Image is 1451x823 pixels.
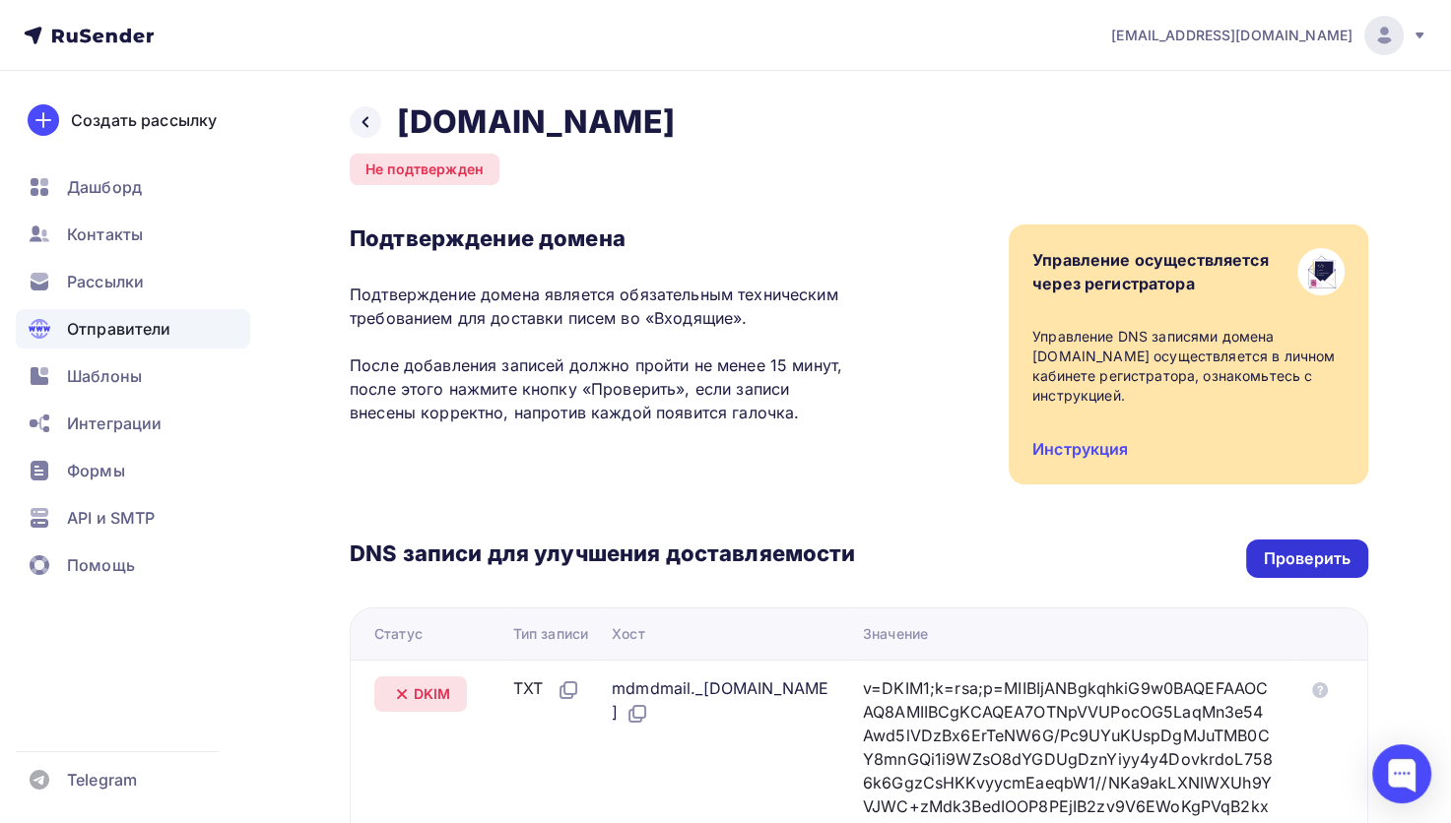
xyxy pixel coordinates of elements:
[16,215,250,254] a: Контакты
[16,356,250,396] a: Шаблоны
[350,283,855,424] p: Подтверждение домена является обязательным техническим требованием для доставки писем во «Входящи...
[397,102,675,142] h2: [DOMAIN_NAME]
[16,451,250,490] a: Формы
[67,411,162,435] span: Интеграции
[414,684,451,704] span: DKIM
[350,224,855,252] h3: Подтверждение домена
[513,624,588,644] div: Тип записи
[1111,16,1427,55] a: [EMAIL_ADDRESS][DOMAIN_NAME]
[67,175,142,199] span: Дашборд
[350,539,855,571] h3: DNS записи для улучшения доставляемости
[1111,26,1352,45] span: [EMAIL_ADDRESS][DOMAIN_NAME]
[350,154,499,185] div: Не подтвержден
[71,108,217,132] div: Создать рассылку
[612,676,831,726] div: mdmdmail._[DOMAIN_NAME]
[1032,439,1128,459] a: Инструкция
[67,768,137,791] span: Telegram
[67,270,144,293] span: Рассылки
[16,309,250,348] a: Отправители
[374,624,423,644] div: Статус
[1032,248,1269,295] div: Управление осуществляется через регистратора
[1264,547,1351,570] div: Проверить
[67,506,155,530] span: API и SMTP
[1032,327,1345,406] div: Управление DNS записями домена [DOMAIN_NAME] осуществляется в личном кабинете регистратора, ознак...
[67,364,142,388] span: Шаблоны
[16,167,250,207] a: Дашборд
[67,553,135,577] span: Помощь
[513,676,580,702] div: TXT
[67,317,171,341] span: Отправители
[67,459,125,482] span: Формы
[67,222,143,246] span: Контакты
[16,262,250,301] a: Рассылки
[612,624,645,644] div: Хост
[863,624,928,644] div: Значение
